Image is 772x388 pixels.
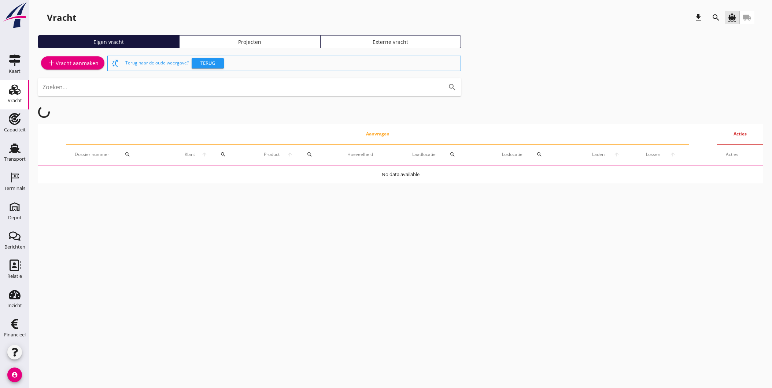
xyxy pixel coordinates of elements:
[182,38,317,46] div: Projecten
[220,152,226,157] i: search
[7,368,22,382] i: account_circle
[125,56,458,71] div: Terug naar de oude weergave?
[181,151,198,158] span: Klant
[43,81,436,93] input: Zoeken...
[7,303,22,308] div: Inzicht
[41,38,176,46] div: Eigen vracht
[717,124,763,144] th: Acties
[588,151,609,158] span: Laden
[195,60,221,67] div: Terug
[450,152,455,157] i: search
[448,83,457,92] i: search
[502,146,570,163] div: Loslocatie
[4,332,26,337] div: Financieel
[642,151,665,158] span: Lossen
[694,13,703,22] i: download
[307,152,313,157] i: search
[665,152,680,157] i: arrow_upward
[47,12,76,23] div: Vracht
[1,2,28,29] img: logo-small.a267ee39.svg
[712,13,720,22] i: search
[47,59,56,67] i: add
[347,151,395,158] div: Hoeveelheid
[4,157,26,161] div: Transport
[47,59,99,67] div: Vracht aanmaken
[179,35,320,48] a: Projecten
[41,56,104,70] a: Vracht aanmaken
[75,146,163,163] div: Dossier nummer
[283,152,296,157] i: arrow_upward
[412,146,485,163] div: Laadlocatie
[8,98,22,103] div: Vracht
[38,166,763,183] td: No data available
[743,13,751,22] i: local_shipping
[38,35,179,48] a: Eigen vracht
[4,245,25,249] div: Berichten
[192,58,224,68] button: Terug
[111,59,119,68] i: switch_access_shortcut
[320,35,461,48] a: Externe vracht
[609,152,624,157] i: arrow_upward
[726,151,754,158] div: Acties
[260,151,283,158] span: Product
[125,152,130,157] i: search
[7,274,22,279] div: Relatie
[4,186,25,191] div: Terminals
[9,69,21,74] div: Kaart
[66,124,689,144] th: Aanvragen
[8,215,22,220] div: Depot
[536,152,542,157] i: search
[324,38,458,46] div: Externe vracht
[728,13,736,22] i: directions_boat
[198,152,211,157] i: arrow_upward
[4,127,26,132] div: Capaciteit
